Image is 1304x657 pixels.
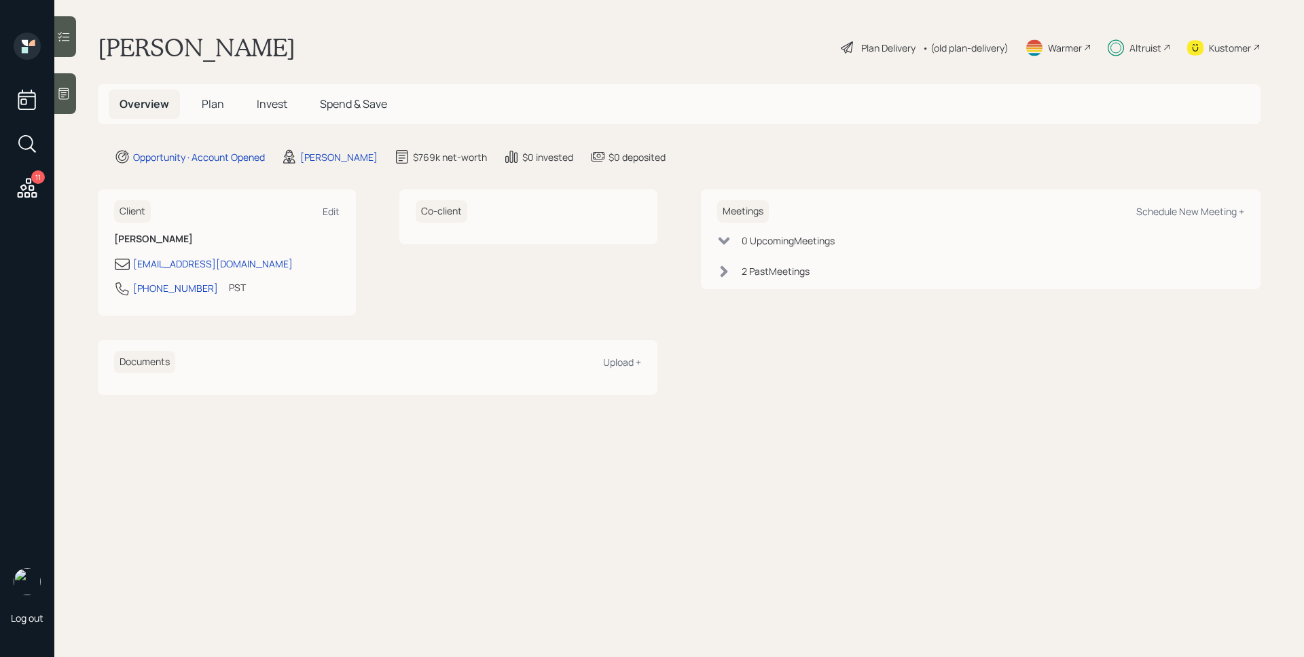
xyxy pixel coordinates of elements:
[114,351,175,373] h6: Documents
[257,96,287,111] span: Invest
[922,41,1009,55] div: • (old plan-delivery)
[742,264,810,278] div: 2 Past Meeting s
[133,150,265,164] div: Opportunity · Account Opened
[133,281,218,295] div: [PHONE_NUMBER]
[323,205,340,218] div: Edit
[114,200,151,223] h6: Client
[609,150,666,164] div: $0 deposited
[31,170,45,184] div: 11
[11,612,43,624] div: Log out
[416,200,467,223] h6: Co-client
[300,150,378,164] div: [PERSON_NAME]
[1209,41,1251,55] div: Kustomer
[861,41,916,55] div: Plan Delivery
[14,568,41,595] img: james-distasi-headshot.png
[133,257,293,271] div: [EMAIL_ADDRESS][DOMAIN_NAME]
[742,233,835,248] div: 0 Upcoming Meeting s
[522,150,573,164] div: $0 invested
[1129,41,1161,55] div: Altruist
[603,356,641,369] div: Upload +
[413,150,487,164] div: $769k net-worth
[229,280,246,295] div: PST
[98,33,295,62] h1: [PERSON_NAME]
[120,96,169,111] span: Overview
[320,96,387,111] span: Spend & Save
[1048,41,1082,55] div: Warmer
[114,233,340,245] h6: [PERSON_NAME]
[1136,205,1244,218] div: Schedule New Meeting +
[717,200,769,223] h6: Meetings
[202,96,224,111] span: Plan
